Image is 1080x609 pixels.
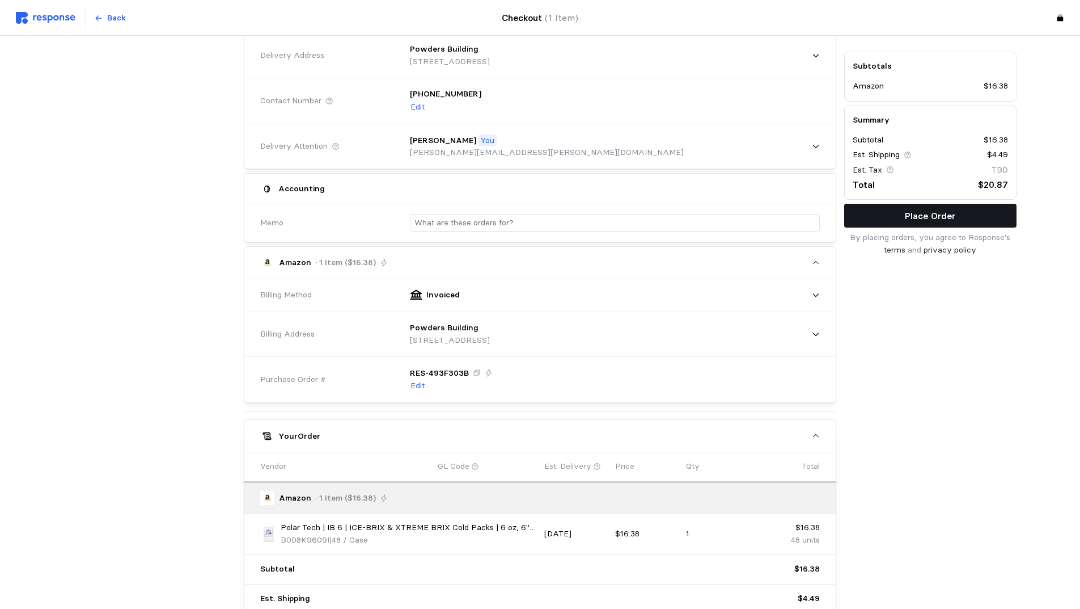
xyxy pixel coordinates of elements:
p: $16.38 [757,522,820,534]
span: (1 Item) [545,12,578,23]
p: [STREET_ADDRESS] [410,334,490,347]
button: Edit [410,379,425,393]
img: 61X-p9gIjkL._SY445_.jpg [260,526,277,543]
button: Place Order [844,204,1017,228]
p: Price [615,460,634,473]
h4: Checkout [502,11,578,25]
p: $16.38 [984,134,1008,146]
h5: Accounting [278,183,325,195]
p: Amazon [279,492,311,505]
p: Subtotal [260,563,295,576]
p: Est. Shipping [853,149,900,162]
span: | 48 / Case [329,535,368,545]
span: Billing Address [260,328,315,341]
p: Total [853,178,875,192]
p: 1 [686,528,749,540]
p: Vendor [260,460,286,473]
p: 48 units [757,534,820,547]
span: Purchase Order # [260,373,326,386]
button: Edit [410,100,425,114]
p: Edit [410,101,425,114]
p: GL Code [438,460,469,473]
span: Contact Number [260,95,321,107]
p: [PERSON_NAME] [410,135,476,147]
p: Est. Tax [853,164,882,177]
p: Powders Building [410,43,478,56]
h5: Summary [853,114,1008,126]
p: $16.38 [615,528,678,540]
span: Memo [260,217,283,229]
p: $4.49 [987,149,1008,162]
h5: Subtotals [853,60,1008,72]
p: Polar Tech | IB 6 | ICE-BRIX & XTREME BRIX Cold Packs | 6 oz, 6" x 4" x 3/4" (Case of 48) [281,522,536,534]
button: Back [88,7,132,29]
h5: Your Order [278,430,320,442]
p: Amazon [853,81,884,93]
button: Amazon· 1 Item ($16.38) [244,247,836,279]
p: [DATE] [544,528,607,540]
p: [PERSON_NAME][EMAIL_ADDRESS][PERSON_NAME][DOMAIN_NAME] [410,146,684,159]
p: Invoiced [426,289,460,301]
p: · 1 Item ($16.38) [315,492,376,505]
p: Est. Delivery [544,460,591,473]
a: terms [884,245,905,255]
p: · 1 Item ($16.38) [315,257,376,269]
p: Place Order [905,209,955,223]
span: Delivery Address [260,49,324,62]
p: [PHONE_NUMBER] [410,88,481,100]
p: Est. Shipping [260,593,310,605]
p: Powders Building [410,322,478,334]
span: Billing Method [260,289,312,301]
p: TBD [992,164,1008,177]
p: Qty [686,460,700,473]
p: Total [802,460,820,473]
div: Amazon· 1 Item ($16.38) [244,279,836,403]
input: What are these orders for? [414,215,815,231]
p: $16.38 [984,81,1008,93]
img: svg%3e [16,12,75,24]
button: YourOrder [244,420,836,452]
a: privacy policy [924,245,976,255]
p: Subtotal [853,134,883,146]
p: Amazon [279,257,311,269]
p: [STREET_ADDRESS] [410,56,490,68]
p: $20.87 [978,178,1008,192]
p: Edit [410,380,425,392]
p: You [480,135,494,147]
p: $4.49 [798,593,820,605]
p: RES-493F303B [410,367,469,380]
span: B008K9609I [281,535,329,545]
p: Back [107,12,126,24]
p: $16.38 [794,563,820,576]
span: Delivery Attention [260,140,328,153]
p: By placing orders, you agree to Response's and [844,232,1017,256]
